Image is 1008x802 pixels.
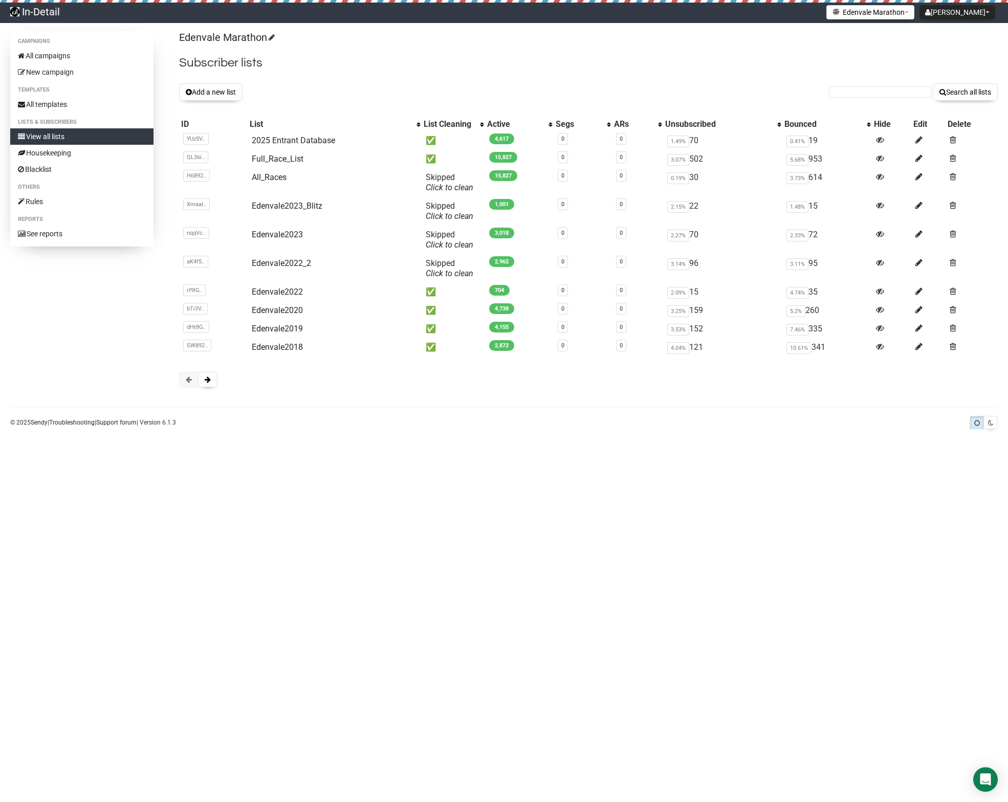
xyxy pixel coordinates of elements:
span: nqqVc.. [183,227,209,239]
a: 0 [561,305,564,312]
th: Delete: No sort applied, sorting is disabled [946,117,998,131]
span: rf9IG.. [183,284,206,296]
span: 2.33% [786,230,808,241]
a: All templates [10,96,154,113]
th: Active: No sort applied, activate to apply an ascending sort [485,117,554,131]
a: 0 [620,230,623,236]
a: View all lists [10,128,154,145]
span: 2.09% [667,287,689,299]
a: Edenvale2023 [252,230,303,239]
li: Campaigns [10,35,154,48]
td: 953 [782,150,871,168]
td: 15 [782,197,871,226]
td: 72 [782,226,871,254]
a: 0 [620,154,623,161]
td: ✅ [422,150,485,168]
span: 4.04% [667,342,689,354]
span: 5.68% [786,154,808,166]
span: Skipped [426,258,473,278]
a: Housekeeping [10,145,154,161]
th: List: No sort applied, activate to apply an ascending sort [248,117,421,131]
div: Segs [556,119,602,129]
span: 5.2% [786,305,805,317]
th: List Cleaning: No sort applied, activate to apply an ascending sort [422,117,485,131]
div: Bounced [784,119,861,129]
a: See reports [10,226,154,242]
span: 3.53% [667,324,689,336]
td: ✅ [422,320,485,338]
div: ID [181,119,246,129]
li: Templates [10,84,154,96]
td: ✅ [422,338,485,357]
a: 0 [620,136,623,142]
span: 1.49% [667,136,689,147]
td: 30 [663,168,782,197]
span: H6892.. [183,170,210,182]
a: Click to clean [426,183,473,192]
td: 15 [663,283,782,301]
a: 0 [620,287,623,294]
td: 341 [782,338,871,357]
span: 4,155 [489,322,514,332]
span: 1,001 [489,199,514,210]
span: QL36i.. [183,151,208,163]
a: 0 [561,201,564,208]
div: Unsubscribed [665,119,772,129]
img: b2f49f789d045351a69cc8b0cdfd12b6 [10,7,19,16]
a: Troubleshooting [49,419,95,426]
td: ✅ [422,131,485,150]
td: 260 [782,301,871,320]
a: Click to clean [426,269,473,278]
td: 159 [663,301,782,320]
span: 2,962 [489,256,514,267]
li: Reports [10,213,154,226]
span: Skipped [426,201,473,221]
a: Rules [10,193,154,210]
span: 15,827 [489,152,517,163]
a: New campaign [10,64,154,80]
h2: Subscriber lists [179,54,998,72]
div: Hide [874,119,910,129]
td: 335 [782,320,871,338]
a: 0 [620,305,623,312]
td: 70 [663,226,782,254]
td: 96 [663,254,782,283]
th: Edit: No sort applied, sorting is disabled [911,117,945,131]
span: 704 [489,285,510,296]
span: 15,827 [489,170,517,181]
span: 3.11% [786,258,808,270]
div: ARs [614,119,653,129]
div: List Cleaning [424,119,475,129]
td: 614 [782,168,871,197]
a: Full_Race_List [252,154,303,164]
span: 10.61% [786,342,812,354]
a: Edenvale2022 [252,287,303,297]
span: 2.15% [667,201,689,213]
span: 4,617 [489,133,514,144]
a: 0 [561,258,564,265]
a: 0 [561,342,564,349]
a: 0 [561,324,564,330]
th: Hide: No sort applied, sorting is disabled [872,117,912,131]
span: 3.25% [667,305,689,317]
th: ID: No sort applied, sorting is disabled [179,117,248,131]
span: Skipped [426,172,473,192]
a: 0 [620,324,623,330]
span: 3.07% [667,154,689,166]
a: All campaigns [10,48,154,64]
span: 4.74% [786,287,808,299]
td: 70 [663,131,782,150]
img: favicons [832,8,840,16]
span: 4,738 [489,303,514,314]
button: Search all lists [933,83,998,101]
div: Delete [948,119,996,129]
a: Click to clean [426,240,473,250]
span: bTi3V.. [183,303,208,315]
div: Edit [913,119,943,129]
span: dHt8G.. [183,321,209,333]
span: 3.73% [786,172,808,184]
span: 2.27% [667,230,689,241]
td: 502 [663,150,782,168]
button: Edenvale Marathon [826,5,914,19]
span: 0.19% [667,172,689,184]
